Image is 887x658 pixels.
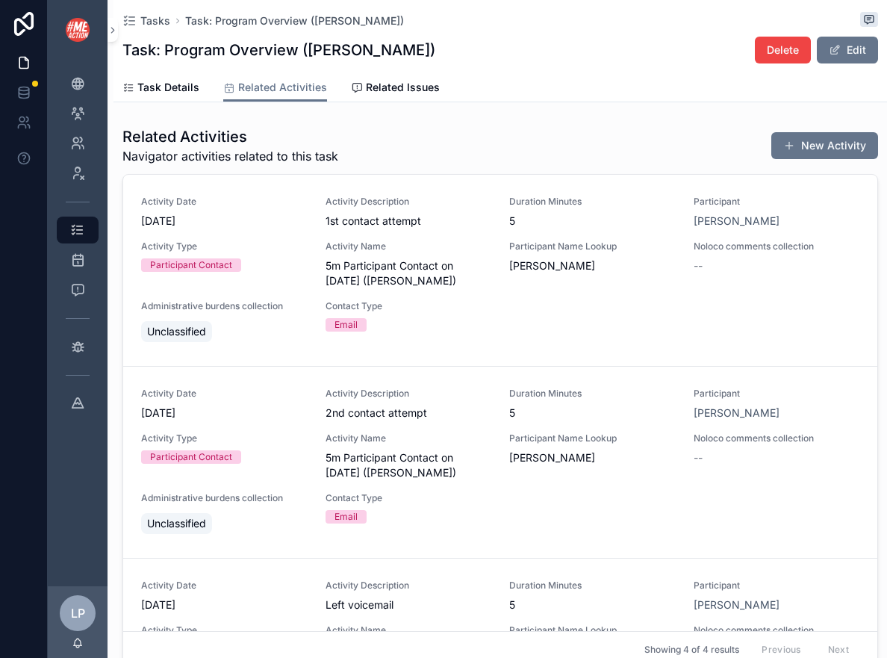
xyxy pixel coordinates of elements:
a: Tasks [122,13,170,28]
span: Activity Date [141,196,308,208]
span: 1st contact attempt [326,214,492,229]
span: Task Details [137,80,199,95]
span: [DATE] [141,598,308,612]
span: 5m Participant Contact on [DATE] ([PERSON_NAME]) [326,450,492,480]
span: Activity Name [326,432,492,444]
span: Participant Name Lookup [509,240,676,252]
span: Activity Type [141,624,308,636]
span: Related Issues [366,80,440,95]
span: Noloco comments collection [694,624,860,636]
a: [PERSON_NAME] [694,406,779,420]
a: Activity Date[DATE]Activity Description2nd contact attemptDuration Minutes5Participant[PERSON_NAM... [123,366,877,558]
span: [DATE] [141,214,308,229]
div: Email [334,510,358,524]
span: Left voicemail [326,598,492,612]
span: [DATE] [141,406,308,420]
button: Delete [755,37,811,63]
span: Duration Minutes [509,196,676,208]
span: [PERSON_NAME] [509,450,676,465]
h1: Task: Program Overview ([PERSON_NAME]) [122,40,435,60]
span: Activity Name [326,624,492,636]
a: Related Issues [351,74,440,104]
span: Activity Description [326,580,492,592]
a: Task Details [122,74,199,104]
span: Related Activities [238,80,327,95]
span: Participant [694,196,860,208]
span: 5m Participant Contact on [DATE] ([PERSON_NAME]) [326,258,492,288]
span: Delete [767,43,799,58]
span: Tasks [140,13,170,28]
a: Task: Program Overview ([PERSON_NAME]) [185,13,404,28]
a: [PERSON_NAME] [694,598,779,612]
img: App logo [66,18,90,42]
span: Unclassified [147,516,206,531]
a: [PERSON_NAME] [694,214,779,229]
a: Related Activities [223,74,327,102]
span: 5 [509,406,676,420]
span: Duration Minutes [509,580,676,592]
span: Participant [694,580,860,592]
span: Activity Description [326,196,492,208]
span: Activity Date [141,388,308,400]
span: Participant Name Lookup [509,432,676,444]
span: Noloco comments collection [694,240,860,252]
span: Contact Type [326,492,492,504]
span: Administrative burdens collection [141,300,308,312]
button: New Activity [771,132,878,159]
div: Email [334,318,358,332]
span: -- [694,450,703,465]
span: 2nd contact attempt [326,406,492,420]
span: Contact Type [326,300,492,312]
div: Participant Contact [150,450,232,464]
div: Participant Contact [150,258,232,272]
span: Duration Minutes [509,388,676,400]
span: LP [71,604,85,622]
button: Edit [817,37,878,63]
span: 5 [509,598,676,612]
span: Activity Name [326,240,492,252]
span: Unclassified [147,324,206,339]
span: [PERSON_NAME] [509,258,676,273]
span: Noloco comments collection [694,432,860,444]
span: Activity Type [141,240,308,252]
span: Participant [694,388,860,400]
span: Activity Date [141,580,308,592]
span: Participant Name Lookup [509,624,676,636]
span: Administrative burdens collection [141,492,308,504]
span: Showing 4 of 4 results [644,643,739,655]
h1: Related Activities [122,126,338,147]
div: scrollable content [48,60,108,436]
span: Navigator activities related to this task [122,147,338,165]
span: -- [694,258,703,273]
span: 5 [509,214,676,229]
span: Activity Type [141,432,308,444]
span: Activity Description [326,388,492,400]
a: Activity Date[DATE]Activity Description1st contact attemptDuration Minutes5Participant[PERSON_NAM... [123,175,877,366]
